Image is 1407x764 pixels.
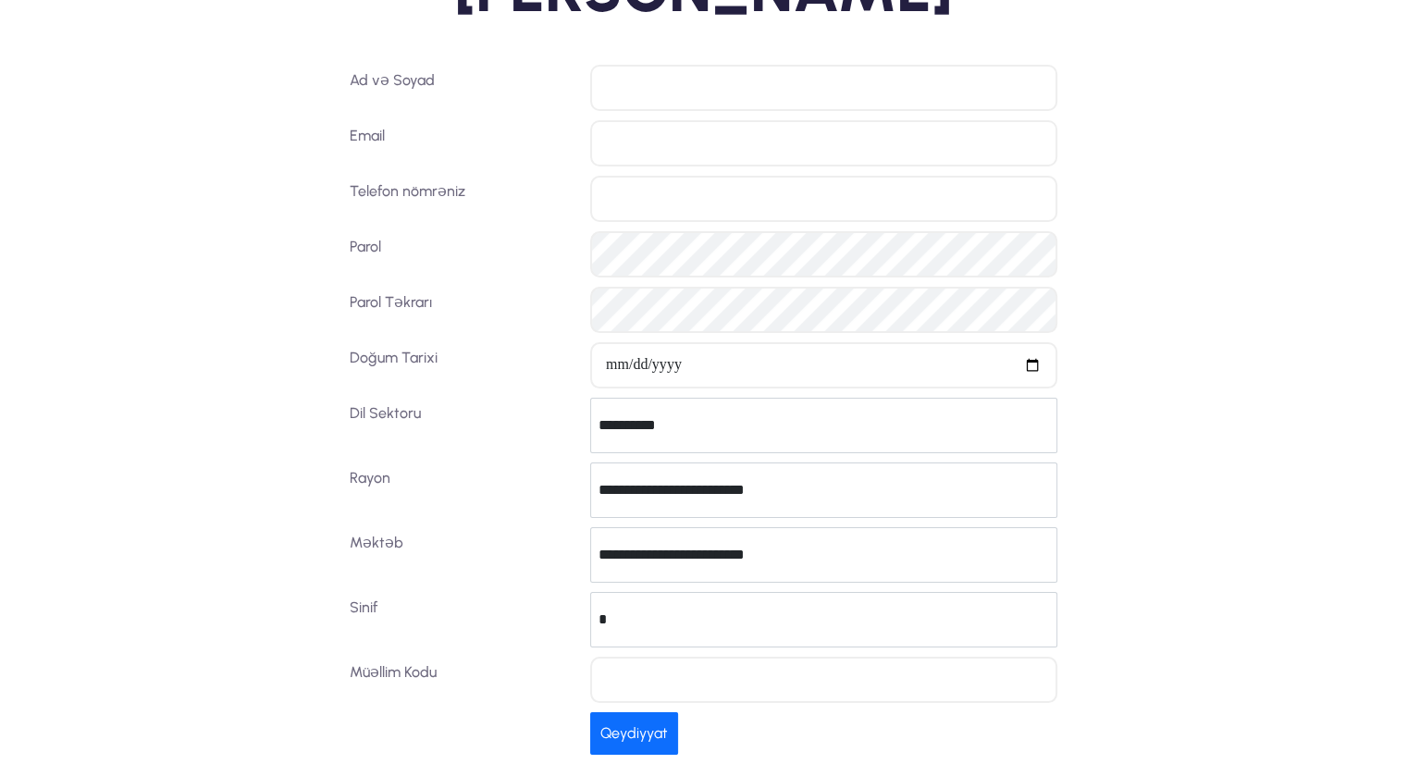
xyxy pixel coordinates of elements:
[343,342,584,388] label: Doğum Tarixi
[590,712,678,755] button: Qeydiyyat
[343,592,584,647] label: Sinif
[343,462,584,518] label: Rayon
[343,65,584,111] label: Ad və Soyad
[343,287,584,333] label: Parol Təkrarı
[343,176,584,222] label: Telefon nömrəniz
[343,120,584,166] label: Email
[343,527,584,583] label: Məktəb
[343,657,584,703] label: Müəllim Kodu
[343,398,584,453] label: Dil Sektoru
[343,231,584,277] label: Parol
